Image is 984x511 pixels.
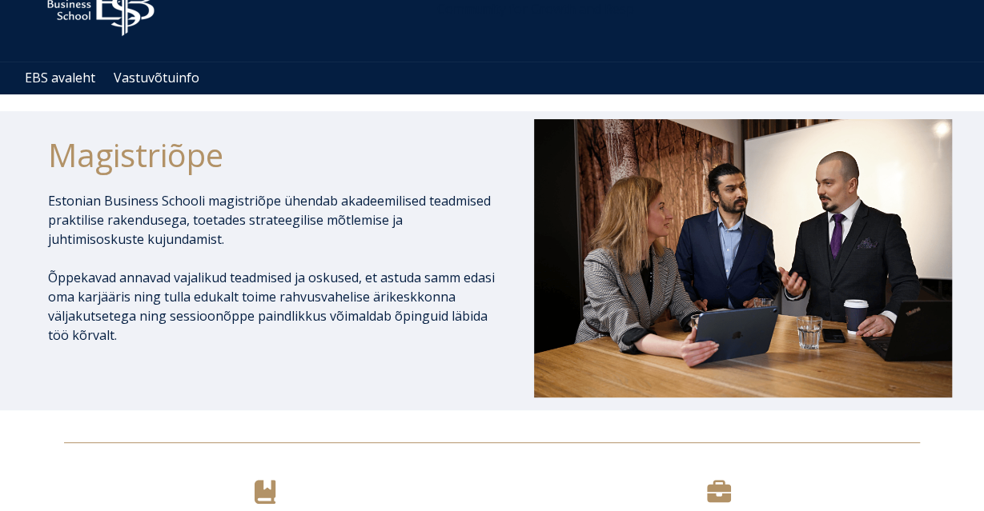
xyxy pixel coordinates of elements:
[534,119,952,397] img: DSC_1073
[25,69,95,86] a: EBS avaleht
[48,191,498,249] p: Estonian Business Schooli magistriõpe ühendab akadeemilised teadmised praktilise rakendusega, toe...
[48,268,498,345] p: Õppekavad annavad vajalikud teadmised ja oskused, et astuda samm edasi oma karjääris ning tulla e...
[48,135,498,175] h1: Magistriõpe
[114,69,199,86] a: Vastuvõtuinfo
[16,62,984,94] div: Navigation Menu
